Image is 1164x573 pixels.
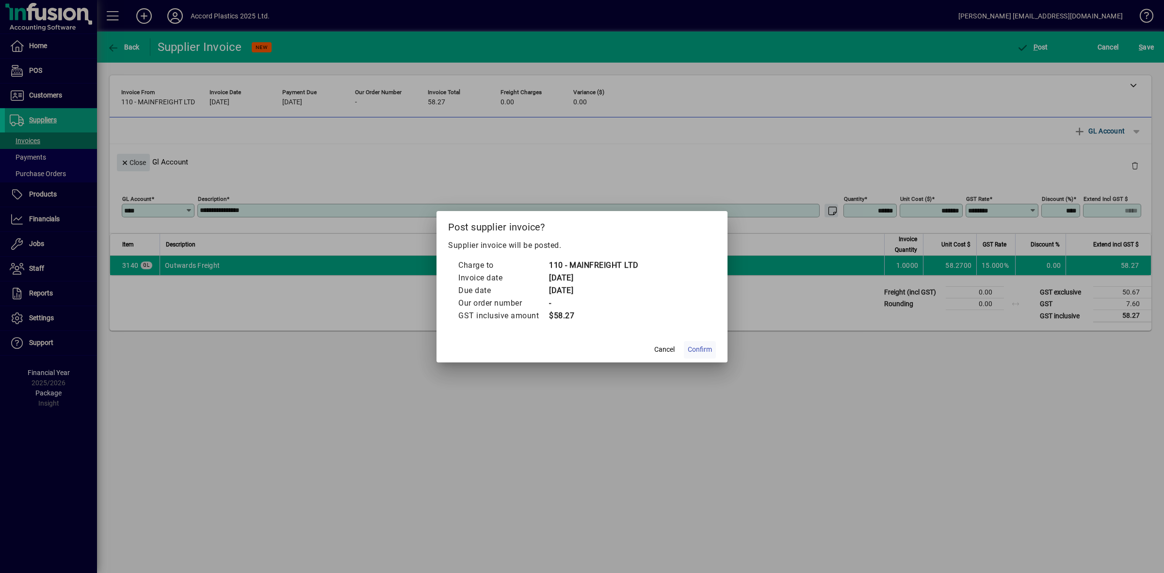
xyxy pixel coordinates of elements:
[549,259,639,272] td: 110 - MAINFREIGHT LTD
[458,259,549,272] td: Charge to
[436,211,727,239] h2: Post supplier invoice?
[684,341,716,359] button: Confirm
[549,284,639,297] td: [DATE]
[654,344,675,355] span: Cancel
[458,297,549,310] td: Our order number
[649,341,680,359] button: Cancel
[458,284,549,297] td: Due date
[549,272,639,284] td: [DATE]
[549,310,639,322] td: $58.27
[688,344,712,355] span: Confirm
[549,297,639,310] td: -
[458,272,549,284] td: Invoice date
[458,310,549,322] td: GST inclusive amount
[448,240,716,251] p: Supplier invoice will be posted.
